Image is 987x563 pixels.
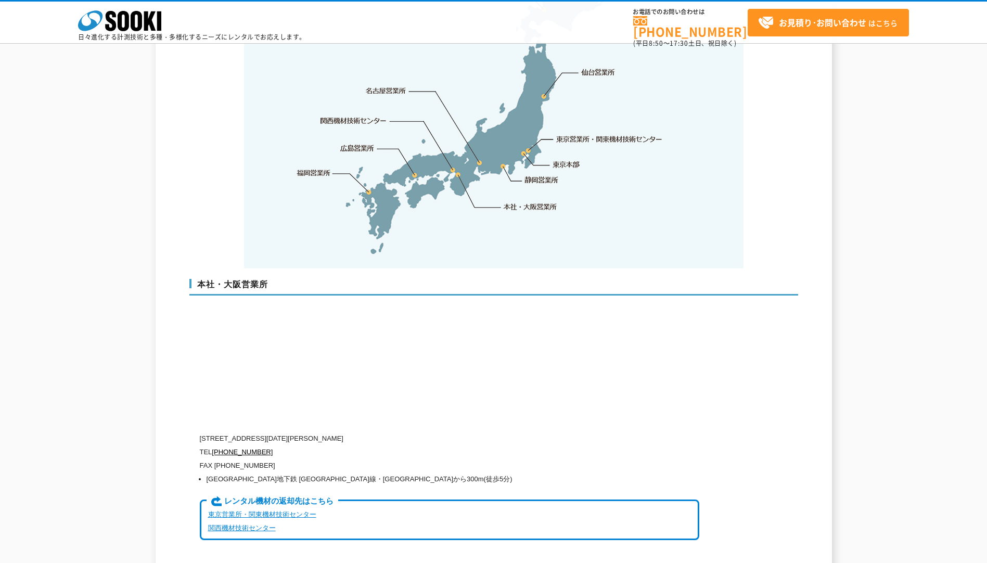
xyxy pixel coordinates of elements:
[581,67,615,78] a: 仙台営業所
[779,16,866,29] strong: お見積り･お問い合わせ
[633,16,748,37] a: [PHONE_NUMBER]
[553,160,580,170] a: 東京本部
[208,524,276,532] a: 関西機材技術センター
[208,510,316,518] a: 東京営業所・関東機材技術センター
[758,15,898,31] span: はこちら
[748,9,909,36] a: お見積り･お問い合わせはこちら
[200,459,699,472] p: FAX [PHONE_NUMBER]
[321,116,387,126] a: 関西機材技術センター
[633,9,748,15] span: お電話でのお問い合わせは
[207,472,699,486] li: [GEOGRAPHIC_DATA]地下鉄 [GEOGRAPHIC_DATA]線・[GEOGRAPHIC_DATA]から300m(徒歩5分)
[207,496,338,507] span: レンタル機材の返却先はこちら
[649,39,663,48] span: 8:50
[341,143,375,153] a: 広島営業所
[633,39,736,48] span: (平日 ～ 土日、祝日除く)
[200,432,699,445] p: [STREET_ADDRESS][DATE][PERSON_NAME]
[524,175,558,185] a: 静岡営業所
[366,86,406,96] a: 名古屋営業所
[78,34,306,40] p: 日々進化する計測技術と多種・多様化するニーズにレンタルでお応えします。
[557,134,663,144] a: 東京営業所・関東機材技術センター
[200,445,699,459] p: TEL
[503,201,557,212] a: 本社・大阪営業所
[212,448,273,456] a: [PHONE_NUMBER]
[297,168,330,178] a: 福岡営業所
[189,279,798,296] h3: 本社・大阪営業所
[670,39,688,48] span: 17:30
